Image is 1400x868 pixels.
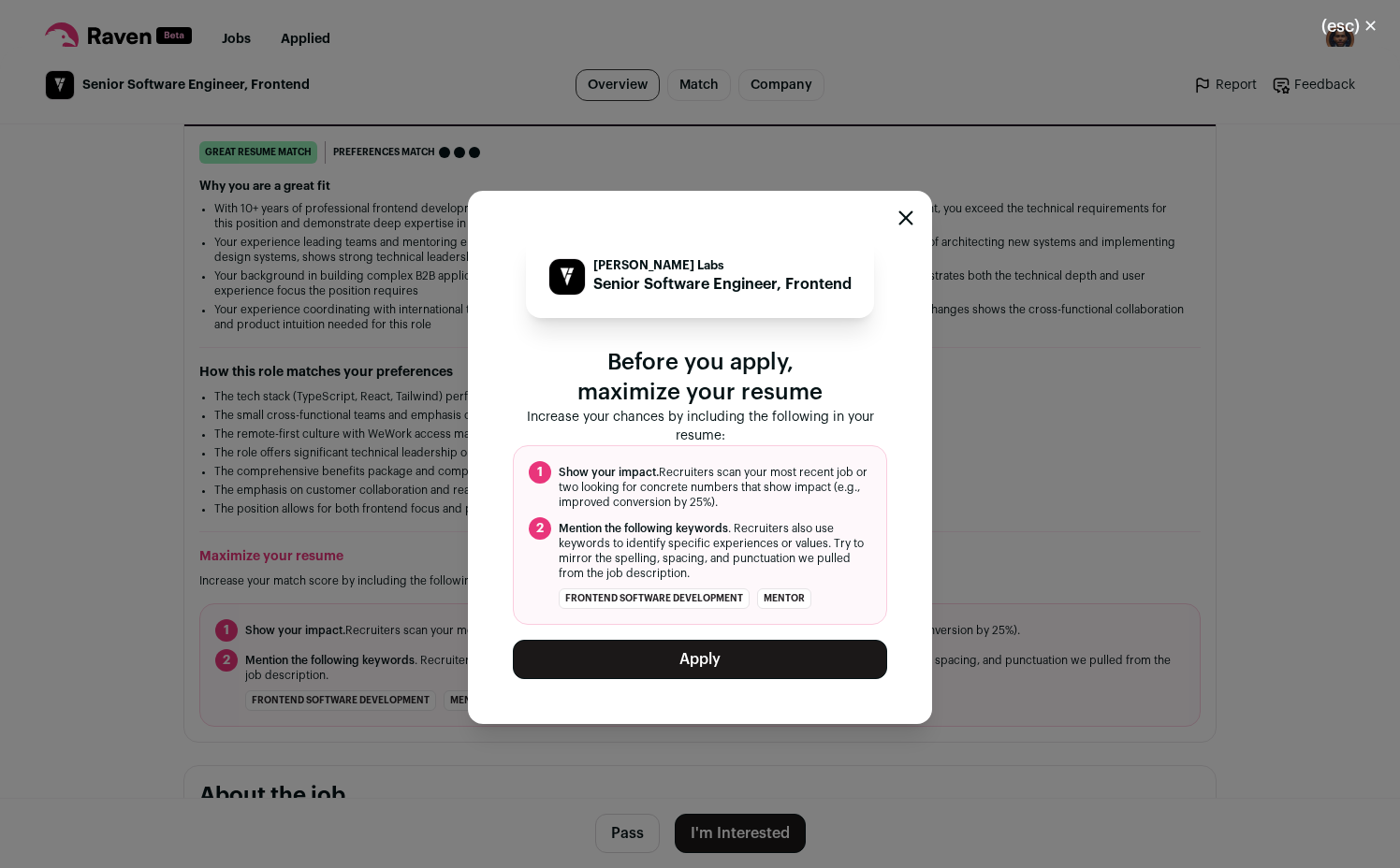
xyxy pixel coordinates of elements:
span: Recruiters scan your most recent job or two looking for concrete numbers that show impact (e.g., ... [559,465,871,510]
span: 2 [529,517,551,540]
p: [PERSON_NAME] Labs [593,258,852,273]
span: Mention the following keywords [559,523,728,534]
span: 1 [529,461,551,484]
p: Before you apply, maximize your resume [513,348,887,408]
img: b3279e0e6460b096a9330fd6a30c85e15ada1bc48e2a0c6c2bfa3ecfbcfa7938.jpg [549,259,585,295]
button: Apply [513,640,887,679]
button: Close modal [898,210,913,225]
li: mentor [757,588,811,609]
button: Close modal [1299,6,1400,47]
li: frontend software development [559,588,750,609]
span: . Recruiters also use keywords to identify specific experiences or values. Try to mirror the spel... [559,521,871,581]
p: Senior Software Engineer, Frontend [593,273,852,296]
span: Show your impact. [559,467,659,478]
p: Increase your chances by including the following in your resume: [513,408,887,445]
